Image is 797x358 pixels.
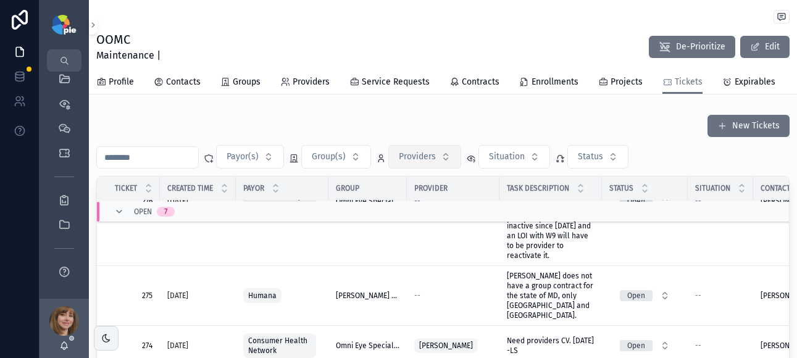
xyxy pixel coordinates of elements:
button: Select Button [301,145,371,169]
button: Edit [740,36,790,58]
a: -- [695,291,746,301]
a: Select Button [609,334,680,357]
span: Contacts [166,76,201,88]
a: [DATE] [167,341,228,351]
a: Enrollments [519,71,578,96]
h1: OOMC [96,31,161,48]
div: Open [627,340,645,351]
span: Provider [414,183,448,193]
a: 274 [112,341,152,351]
span: Contracts [462,76,499,88]
div: 7 [164,207,167,217]
span: [PERSON_NAME] [419,341,473,351]
span: Task Description [507,183,569,193]
span: Enrollments [532,76,578,88]
span: Created Time [167,183,213,193]
a: Expirables [722,71,775,96]
span: Humana [248,291,277,301]
p: [DATE] [167,291,188,301]
a: Contracts [449,71,499,96]
a: Humana [243,286,321,306]
button: Select Button [216,145,284,169]
span: Group(s) [312,151,346,163]
a: Groups [220,71,261,96]
a: [PERSON_NAME] Eye Center, LTD [336,291,399,301]
button: Select Button [478,145,550,169]
span: Expirables [735,76,775,88]
span: Service Requests [362,76,430,88]
span: Groups [233,76,261,88]
a: Contacts [154,71,201,96]
a: [DATE] [167,291,228,301]
button: De-Prioritize [649,36,735,58]
span: Payor [243,183,264,193]
span: De-Prioritize [676,41,725,53]
span: Tickets [675,76,703,88]
button: New Tickets [707,115,790,137]
span: Group [336,183,359,193]
a: [PERSON_NAME] [414,336,492,356]
button: Select Button [610,285,680,307]
div: scrollable content [40,72,89,299]
span: Profile [109,76,134,88]
a: Service Requests [349,71,430,96]
span: Maintenance | [96,48,161,63]
span: Providers [399,151,436,163]
a: -- [695,341,746,351]
img: App logo [52,15,76,35]
a: Tickets [662,71,703,94]
a: [PERSON_NAME] does not have a group contract for the state of MD, only [GEOGRAPHIC_DATA] and [GEO... [507,271,595,320]
span: Status [609,183,633,193]
button: Select Button [567,145,628,169]
span: Status [578,151,603,163]
span: Consumer Health Network [248,336,311,356]
p: [DATE] [167,341,188,351]
a: Select Button [609,284,680,307]
a: -- [414,291,492,301]
a: Need providers CV. [DATE] -LS [507,336,595,356]
span: Situation [695,183,730,193]
span: Providers [293,76,330,88]
a: Omni Eye Specialists, [GEOGRAPHIC_DATA] [336,341,399,351]
span: Open [134,207,152,217]
button: Select Button [610,335,680,357]
span: -- [695,341,701,351]
span: Payor(s) [227,151,259,163]
span: Contact [761,183,790,193]
span: Ticket [115,183,137,193]
button: Select Button [388,145,461,169]
a: Profile [96,71,134,96]
a: 275 [112,291,152,301]
a: Providers [280,71,330,96]
span: -- [695,291,701,301]
span: Projects [611,76,643,88]
div: Open [627,290,645,301]
span: -- [414,291,420,301]
a: Projects [598,71,643,96]
span: Situation [489,151,525,163]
